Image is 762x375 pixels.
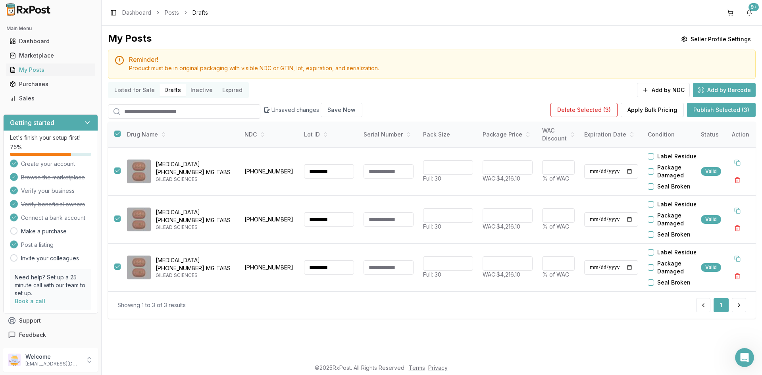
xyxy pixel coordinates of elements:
img: Profile image for Manuel [16,112,32,128]
div: Send us a message [8,139,151,161]
button: Listed for Sale [110,84,160,96]
button: Delete [730,221,745,235]
p: Need help? Set up a 25 minute call with our team to set up. [15,273,87,297]
p: [PHONE_NUMBER] [244,215,294,223]
div: Package Price [483,131,533,138]
a: Make a purchase [21,227,67,235]
img: Biktarvy 50-200-25 MG TABS [127,160,151,183]
button: Duplicate [730,204,745,218]
p: [MEDICAL_DATA] [PHONE_NUMBER] MG TABS [156,256,233,272]
button: Marketplace [3,49,98,62]
button: Expired [217,84,247,96]
div: NDC [244,131,294,138]
h2: Main Menu [6,25,95,32]
span: Verify beneficial owners [21,200,85,208]
span: WAC: $4,216.10 [483,271,520,278]
label: Package Damaged [657,260,702,275]
label: Seal Broken [657,279,691,287]
p: [PHONE_NUMBER] [244,167,294,175]
span: Create your account [21,160,75,168]
div: My Posts [10,66,92,74]
a: Dashboard [6,34,95,48]
span: should have it somewhere [35,112,109,119]
p: Hi Djalol 👋 [16,56,143,70]
p: How can we help? [16,70,143,83]
img: logo [16,15,62,28]
img: User avatar [8,354,21,366]
img: Biktarvy 50-200-25 MG TABS [127,256,151,279]
th: Status [696,122,726,148]
p: [PHONE_NUMBER] [244,263,294,271]
button: Search for help [12,168,147,184]
span: Browse the marketplace [21,173,85,181]
div: Product must be in original packaging with visible NDC or GTIN, lot, expiration, and serialization. [129,64,749,72]
p: [EMAIL_ADDRESS][DOMAIN_NAME] [25,361,81,367]
span: Post a listing [21,241,54,249]
button: Purchases [3,78,98,90]
div: Serial Number [364,131,414,138]
div: Valid [701,215,721,224]
img: RxPost Logo [3,3,54,16]
div: Recent message [16,100,142,108]
span: Full: 30 [423,175,441,182]
button: Duplicate [730,156,745,170]
th: Action [725,122,756,148]
div: Drug Name [127,131,233,138]
iframe: Intercom live chat [735,348,754,367]
span: Search for help [16,172,64,181]
h3: Getting started [10,118,54,127]
a: Terms [409,364,425,371]
a: My Posts [6,63,95,77]
div: Sales [10,94,92,102]
button: Add by NDC [637,83,690,97]
label: Seal Broken [657,231,691,238]
span: WAC: $4,216.10 [483,175,520,182]
div: Close [137,13,151,27]
span: Verify your business [21,187,75,195]
a: Sales [6,91,95,106]
p: Let's finish your setup first! [10,134,91,142]
button: Publish Selected (3) [687,103,756,117]
label: Package Damaged [657,163,702,179]
span: WAC: $4,216.10 [483,223,520,230]
button: View status page [16,229,142,245]
a: Purchases [6,77,95,91]
div: Send us a message [16,146,133,154]
span: Connect a bank account [21,214,85,222]
a: Dashboard [122,9,151,17]
div: Valid [701,167,721,176]
a: Book a call [15,298,45,304]
a: Posts [165,9,179,17]
span: % of WAC [542,271,569,278]
div: Expiration Date [584,131,638,138]
span: % of WAC [542,223,569,230]
button: Support [3,313,98,328]
p: GILEAD SCIENCES [156,176,233,183]
div: WAC Discount [542,127,575,142]
div: Unsaved changes [264,103,362,117]
img: Profile image for Manuel [115,13,131,29]
button: Messages [53,248,106,279]
img: Profile image for Amantha [100,13,116,29]
div: Valid [701,263,721,272]
button: 9+ [743,6,756,19]
button: Duplicate [730,252,745,266]
div: Purchases [10,80,92,88]
a: Marketplace [6,48,95,63]
span: Feedback [19,331,46,339]
button: Help [106,248,159,279]
button: Add by Barcode [693,83,756,97]
div: My Posts [108,32,152,46]
span: Help [126,267,139,273]
label: Package Damaged [657,212,702,227]
div: • 20h ago [83,120,109,128]
th: Pack Size [418,122,478,148]
span: 75 % [10,143,22,151]
p: [MEDICAL_DATA] [PHONE_NUMBER] MG TABS [156,160,233,176]
div: [PERSON_NAME] [35,120,81,128]
nav: breadcrumb [122,9,208,17]
button: My Posts [3,63,98,76]
th: Condition [643,122,702,148]
div: Profile image for Manuelshould have it somewhere[PERSON_NAME]•20h ago [8,105,150,135]
div: Showing 1 to 3 of 3 results [117,301,186,309]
